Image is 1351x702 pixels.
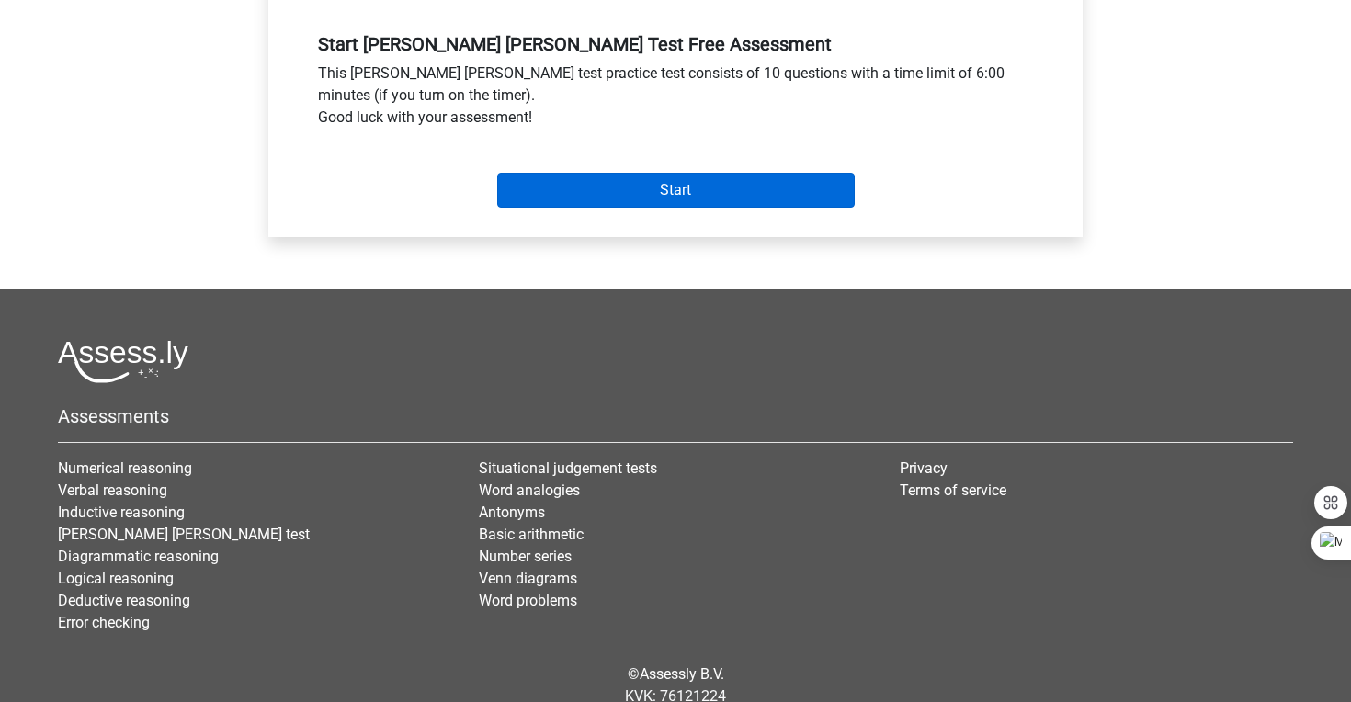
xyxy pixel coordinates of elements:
[900,459,948,477] a: Privacy
[479,526,584,543] a: Basic arithmetic
[58,592,190,609] a: Deductive reasoning
[479,459,657,477] a: Situational judgement tests
[479,570,577,587] a: Venn diagrams
[479,481,580,499] a: Word analogies
[304,62,1047,136] div: This [PERSON_NAME] [PERSON_NAME] test practice test consists of 10 questions with a time limit of...
[58,548,219,565] a: Diagrammatic reasoning
[58,405,1293,427] h5: Assessments
[900,481,1006,499] a: Terms of service
[58,526,310,543] a: [PERSON_NAME] [PERSON_NAME] test
[640,665,724,683] a: Assessly B.V.
[58,481,167,499] a: Verbal reasoning
[318,33,1033,55] h5: Start [PERSON_NAME] [PERSON_NAME] Test Free Assessment
[479,592,577,609] a: Word problems
[497,173,855,208] input: Start
[58,340,188,383] img: Assessly logo
[58,570,174,587] a: Logical reasoning
[58,504,185,521] a: Inductive reasoning
[479,504,545,521] a: Antonyms
[479,548,572,565] a: Number series
[58,614,150,631] a: Error checking
[58,459,192,477] a: Numerical reasoning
